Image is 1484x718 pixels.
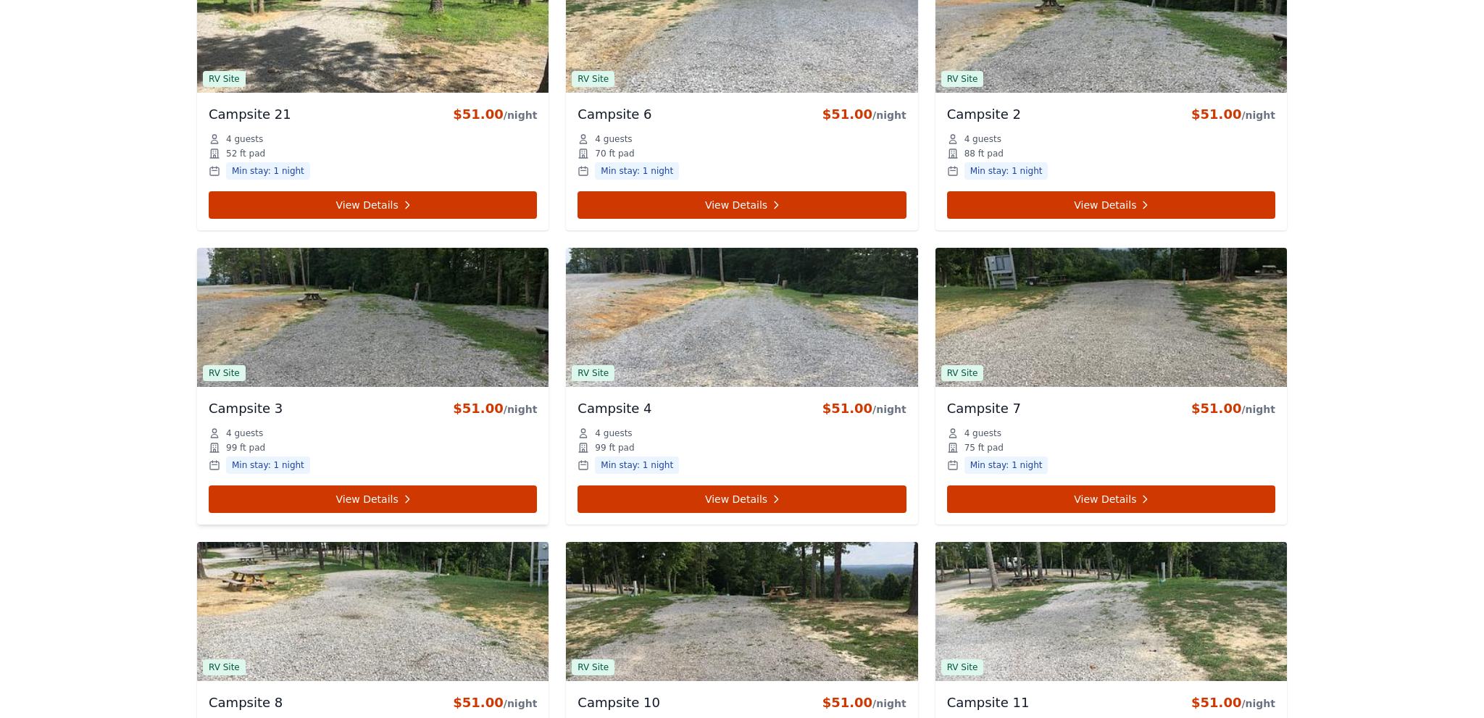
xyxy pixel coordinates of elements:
div: $51.00 [453,104,537,125]
span: RV Site [941,659,984,675]
img: Campsite 4 [566,248,917,387]
a: View Details [578,191,906,219]
div: $51.00 [822,104,906,125]
span: 4 guests [226,427,263,439]
span: RV Site [941,71,984,87]
span: 99 ft pad [595,442,634,454]
div: $51.00 [822,693,906,713]
h3: Campsite 21 [209,104,291,125]
span: 4 guests [964,133,1001,145]
span: 4 guests [226,133,263,145]
span: RV Site [203,365,246,381]
span: 99 ft pad [226,442,265,454]
a: View Details [578,485,906,513]
span: Min stay: 1 night [964,456,1049,474]
span: Min stay: 1 night [964,162,1049,180]
span: /night [872,404,906,415]
span: 88 ft pad [964,148,1004,159]
span: RV Site [203,659,246,675]
span: /night [504,698,538,709]
span: RV Site [572,659,614,675]
h3: Campsite 2 [947,104,1021,125]
span: 75 ft pad [964,442,1004,454]
div: $51.00 [1191,104,1275,125]
span: 4 guests [595,133,632,145]
span: /night [504,109,538,121]
span: 4 guests [964,427,1001,439]
span: RV Site [203,71,246,87]
div: $51.00 [1191,398,1275,419]
h3: Campsite 3 [209,398,283,419]
a: View Details [947,485,1275,513]
img: Campsite 7 [935,248,1287,387]
a: View Details [947,191,1275,219]
h3: Campsite 10 [578,693,660,713]
span: /night [872,698,906,709]
span: 70 ft pad [595,148,634,159]
span: Min stay: 1 night [226,162,310,180]
img: Campsite 3 [197,248,549,387]
span: Min stay: 1 night [226,456,310,474]
a: View Details [209,485,537,513]
span: Min stay: 1 night [595,456,679,474]
span: /night [504,404,538,415]
div: $51.00 [822,398,906,419]
img: Campsite 8 [197,542,549,681]
span: /night [1241,698,1275,709]
div: $51.00 [1191,693,1275,713]
span: Min stay: 1 night [595,162,679,180]
a: View Details [209,191,537,219]
span: RV Site [941,365,984,381]
span: RV Site [572,365,614,381]
img: Campsite 10 [566,542,917,681]
span: RV Site [572,71,614,87]
div: $51.00 [453,398,537,419]
h3: Campsite 8 [209,693,283,713]
h3: Campsite 11 [947,693,1030,713]
span: /night [1241,404,1275,415]
span: 52 ft pad [226,148,265,159]
h3: Campsite 4 [578,398,651,419]
h3: Campsite 7 [947,398,1021,419]
div: $51.00 [453,693,537,713]
span: /night [872,109,906,121]
img: Campsite 11 [935,542,1287,681]
span: /night [1241,109,1275,121]
span: 4 guests [595,427,632,439]
h3: Campsite 6 [578,104,651,125]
